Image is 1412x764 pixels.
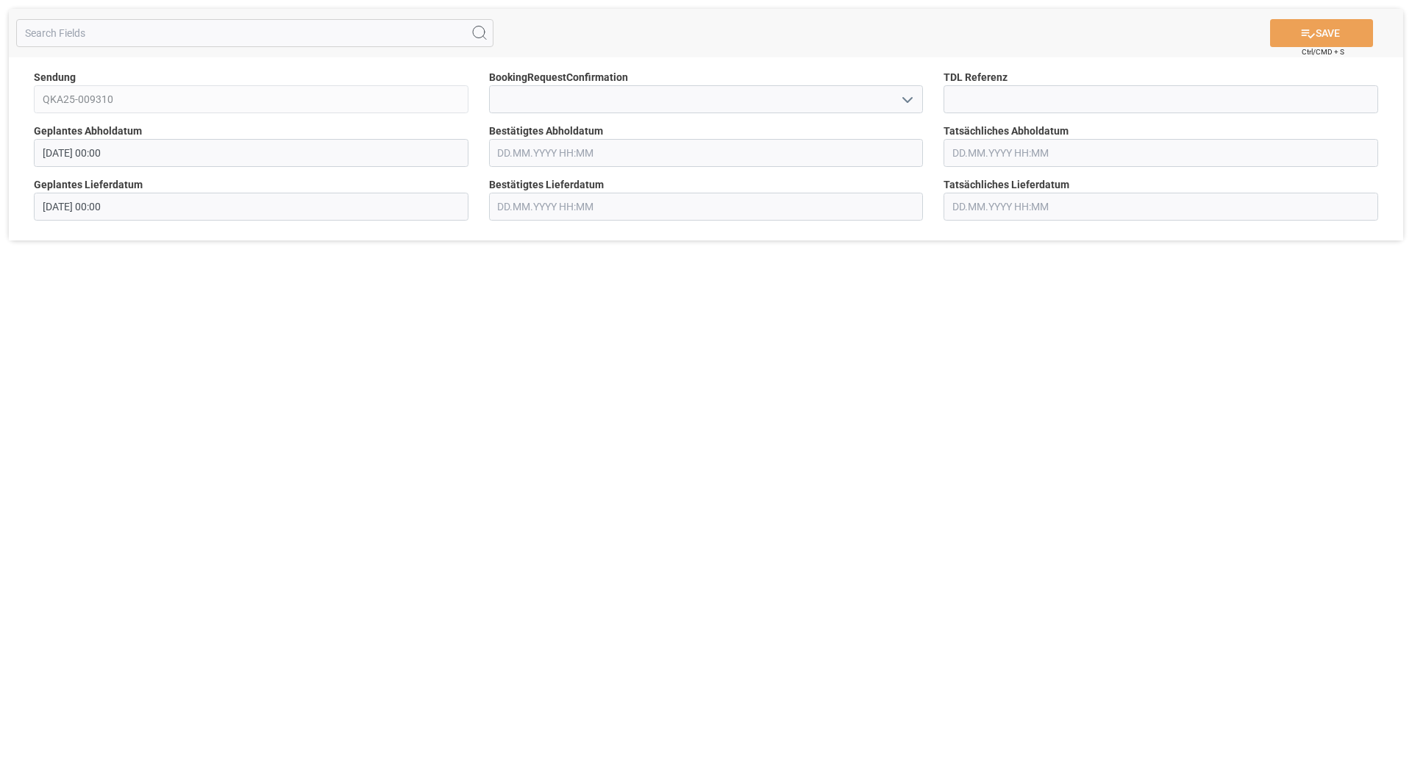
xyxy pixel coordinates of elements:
[34,193,468,221] input: DD.MM.YYYY HH:MM
[489,193,924,221] input: DD.MM.YYYY HH:MM
[34,177,143,193] span: Geplantes Lieferdatum
[944,70,1008,85] span: TDL Referenz
[1302,46,1344,57] span: Ctrl/CMD + S
[34,124,142,139] span: Geplantes Abholdatum
[944,139,1378,167] input: DD.MM.YYYY HH:MM
[489,139,924,167] input: DD.MM.YYYY HH:MM
[944,124,1069,139] span: Tatsächliches Abholdatum
[489,177,604,193] span: Bestätigtes Lieferdatum
[34,70,76,85] span: Sendung
[489,124,603,139] span: Bestätigtes Abholdatum
[1270,19,1373,47] button: SAVE
[944,177,1069,193] span: Tatsächliches Lieferdatum
[34,139,468,167] input: DD.MM.YYYY HH:MM
[896,88,918,111] button: open menu
[16,19,493,47] input: Search Fields
[489,70,628,85] span: BookingRequestConfirmation
[944,193,1378,221] input: DD.MM.YYYY HH:MM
